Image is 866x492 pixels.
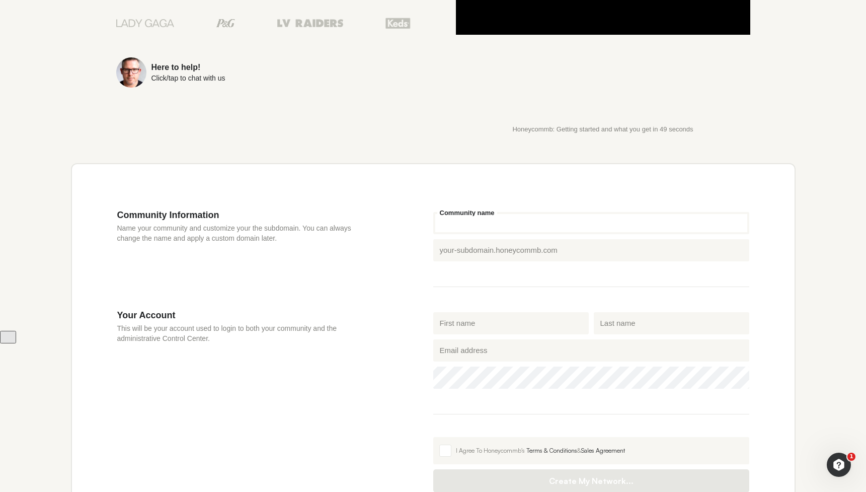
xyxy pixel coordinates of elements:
input: Last name [594,312,749,334]
input: Email address [433,339,749,362]
iframe: Intercom live chat [827,453,851,477]
input: your-subdomain.honeycommb.com [433,239,749,261]
p: This will be your account used to login to both your community and the administrative Control Cen... [117,323,373,343]
div: I Agree To Honeycommb's & [456,446,743,455]
span: Create My Network... [443,476,739,486]
a: Sales Agreement [581,447,625,454]
label: Community name [437,209,497,216]
h3: Your Account [117,310,373,321]
a: Terms & Conditions [526,447,577,454]
span: 1 [847,453,855,461]
input: Community name [433,212,749,234]
input: First name [433,312,589,334]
